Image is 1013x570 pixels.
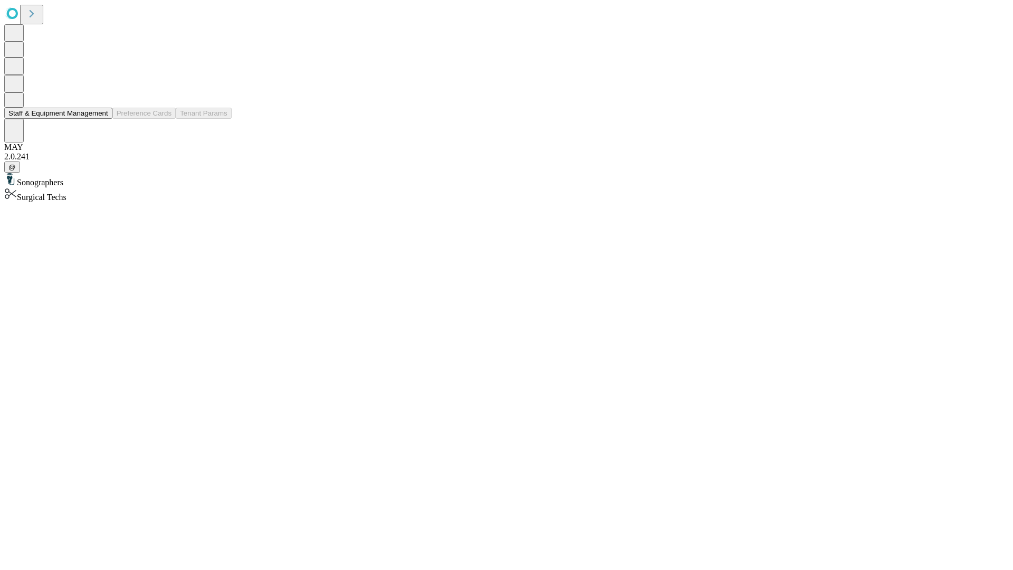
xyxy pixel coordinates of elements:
[4,152,1009,161] div: 2.0.241
[4,187,1009,202] div: Surgical Techs
[4,173,1009,187] div: Sonographers
[4,161,20,173] button: @
[176,108,232,119] button: Tenant Params
[112,108,176,119] button: Preference Cards
[4,142,1009,152] div: MAY
[4,108,112,119] button: Staff & Equipment Management
[8,163,16,171] span: @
